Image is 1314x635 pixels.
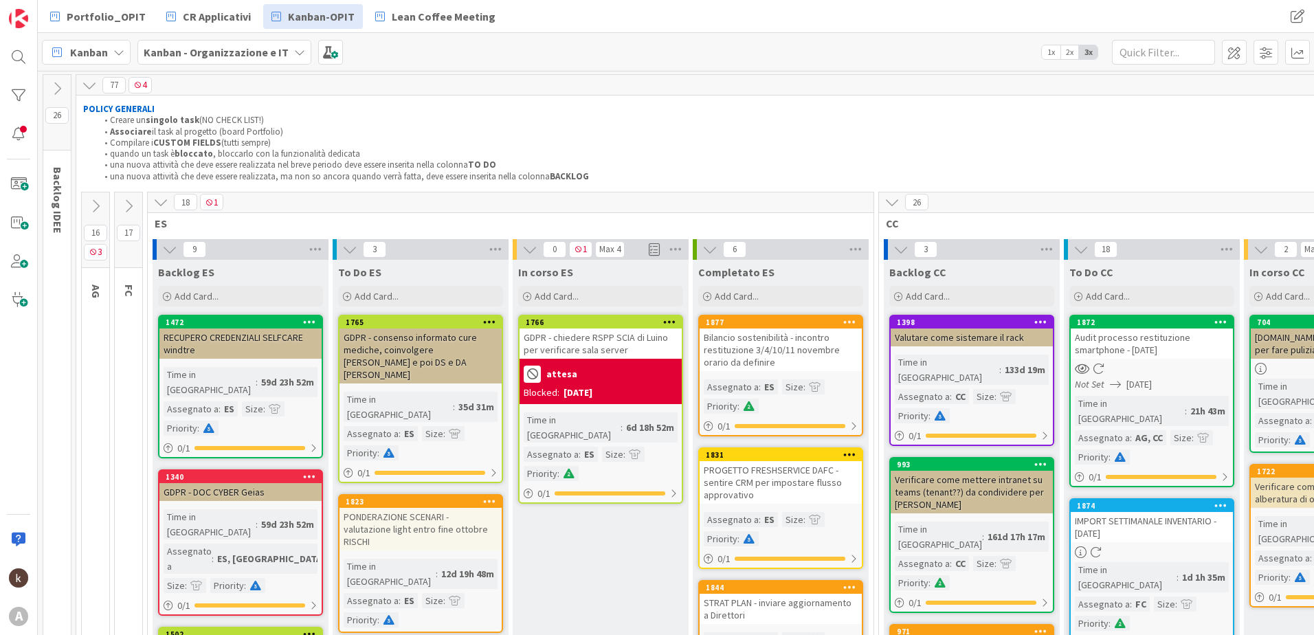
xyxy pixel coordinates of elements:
[159,440,322,457] div: 0/1
[1075,396,1185,426] div: Time in [GEOGRAPHIC_DATA]
[436,566,438,581] span: :
[550,170,589,182] strong: BACKLOG
[175,290,219,302] span: Add Card...
[895,355,999,385] div: Time in [GEOGRAPHIC_DATA]
[256,517,258,532] span: :
[700,449,862,461] div: 1831
[518,265,573,279] span: In corso ES
[363,241,386,258] span: 3
[1154,597,1175,612] div: Size
[717,552,731,566] span: 0 / 1
[950,556,952,571] span: :
[339,495,502,550] div: 1823PONDERAZIONE SCENARI - valutazione light entro fine ottobre RISCHI
[344,445,377,460] div: Priority
[928,408,931,423] span: :
[1255,413,1310,428] div: Assegnato a
[339,495,502,508] div: 1823
[377,445,379,460] span: :
[102,77,126,93] span: 77
[258,517,318,532] div: 59d 23h 52m
[1289,570,1291,585] span: :
[524,447,579,462] div: Assegnato a
[706,450,862,460] div: 1831
[891,316,1053,346] div: 1398Valutare come sistemare il rack
[338,265,381,279] span: To Do ES
[895,408,928,423] div: Priority
[1071,316,1233,328] div: 1872
[1079,45,1098,59] span: 3x
[973,556,994,571] div: Size
[1071,500,1233,542] div: 1874IMPORT SETTIMANALE INVENTARIO - [DATE]
[159,316,322,359] div: 1472RECUPERO CREDENZIALI SELFCARE windtre
[700,581,862,624] div: 1844STRAT PLAN - inviare aggiornamento a Direttori
[700,316,862,371] div: 1877Bilancio sostenibilità - incontro restituzione 3/4/10/11 novembre orario da definire
[159,597,322,614] div: 0/1
[698,265,775,279] span: Completato ES
[344,392,453,422] div: Time in [GEOGRAPHIC_DATA]
[706,583,862,592] div: 1844
[1075,378,1104,390] i: Not Set
[288,8,355,25] span: Kanban-OPIT
[599,246,621,253] div: Max 4
[346,317,502,327] div: 1765
[84,244,107,260] span: 3
[164,421,197,436] div: Priority
[909,429,922,443] span: 0 / 1
[520,316,682,359] div: 1766GDPR - chiedere RSPP SCIA di Luino per verificare sala server
[159,471,322,501] div: 1340GDPR - DOC CYBER Geias
[602,447,623,462] div: Size
[166,472,322,482] div: 1340
[339,316,502,328] div: 1765
[1075,449,1109,465] div: Priority
[1130,430,1132,445] span: :
[67,8,146,25] span: Portfolio_OPIT
[159,328,322,359] div: RECUPERO CREDENZIALI SELFCARE windtre
[1274,241,1298,258] span: 2
[83,103,155,115] strong: POLICY GENERALI
[891,316,1053,328] div: 1398
[1170,430,1192,445] div: Size
[623,420,678,435] div: 6d 18h 52m
[999,362,1001,377] span: :
[1249,265,1305,279] span: In corso CC
[704,379,759,394] div: Assegnato a
[520,316,682,328] div: 1766
[700,418,862,435] div: 0/1
[1266,290,1310,302] span: Add Card...
[1269,590,1282,605] span: 0 / 1
[117,225,140,241] span: 17
[159,316,322,328] div: 1472
[700,550,862,568] div: 0/1
[1075,616,1109,631] div: Priority
[803,512,805,527] span: :
[84,225,107,241] span: 16
[339,465,502,482] div: 0/1
[520,485,682,502] div: 0/1
[704,512,759,527] div: Assegnato a
[1132,430,1166,445] div: AG, CC
[1289,432,1291,447] span: :
[1185,403,1187,419] span: :
[212,551,214,566] span: :
[122,285,136,297] span: FC
[258,375,318,390] div: 59d 23h 52m
[164,509,256,539] div: Time in [GEOGRAPHIC_DATA]
[1310,550,1312,566] span: :
[443,593,445,608] span: :
[524,386,559,400] div: Blocked:
[399,426,401,441] span: :
[159,471,322,483] div: 1340
[263,4,363,29] a: Kanban-OPIT
[1077,501,1233,511] div: 1874
[453,399,455,414] span: :
[950,389,952,404] span: :
[1187,403,1229,419] div: 21h 43m
[723,241,746,258] span: 6
[256,375,258,390] span: :
[401,426,418,441] div: ES
[704,531,737,546] div: Priority
[422,426,443,441] div: Size
[897,460,1053,469] div: 993
[891,471,1053,513] div: Verificare come mettere intranet su teams (tenant??) da condividere per [PERSON_NAME]
[177,599,190,613] span: 0 / 1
